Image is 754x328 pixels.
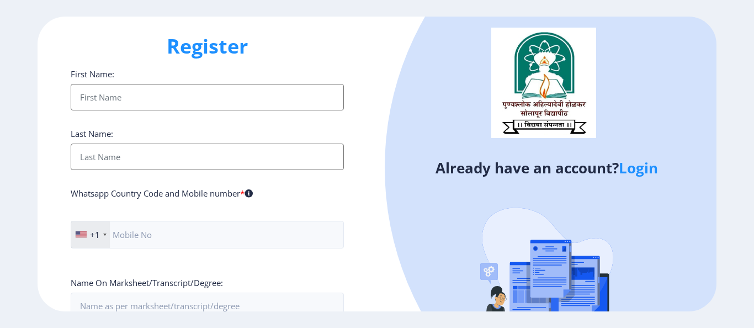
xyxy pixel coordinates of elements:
[71,221,110,248] div: United States: +1
[385,159,708,177] h4: Already have an account?
[71,84,344,110] input: First Name
[71,293,344,319] input: Name as per marksheet/transcript/degree
[71,221,344,248] input: Mobile No
[90,229,100,240] div: +1
[71,68,114,80] label: First Name:
[71,144,344,170] input: Last Name
[71,277,223,288] label: Name On Marksheet/Transcript/Degree:
[491,28,596,138] img: logo
[71,33,344,60] h1: Register
[71,188,253,199] label: Whatsapp Country Code and Mobile number
[619,158,658,178] a: Login
[71,128,113,139] label: Last Name:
